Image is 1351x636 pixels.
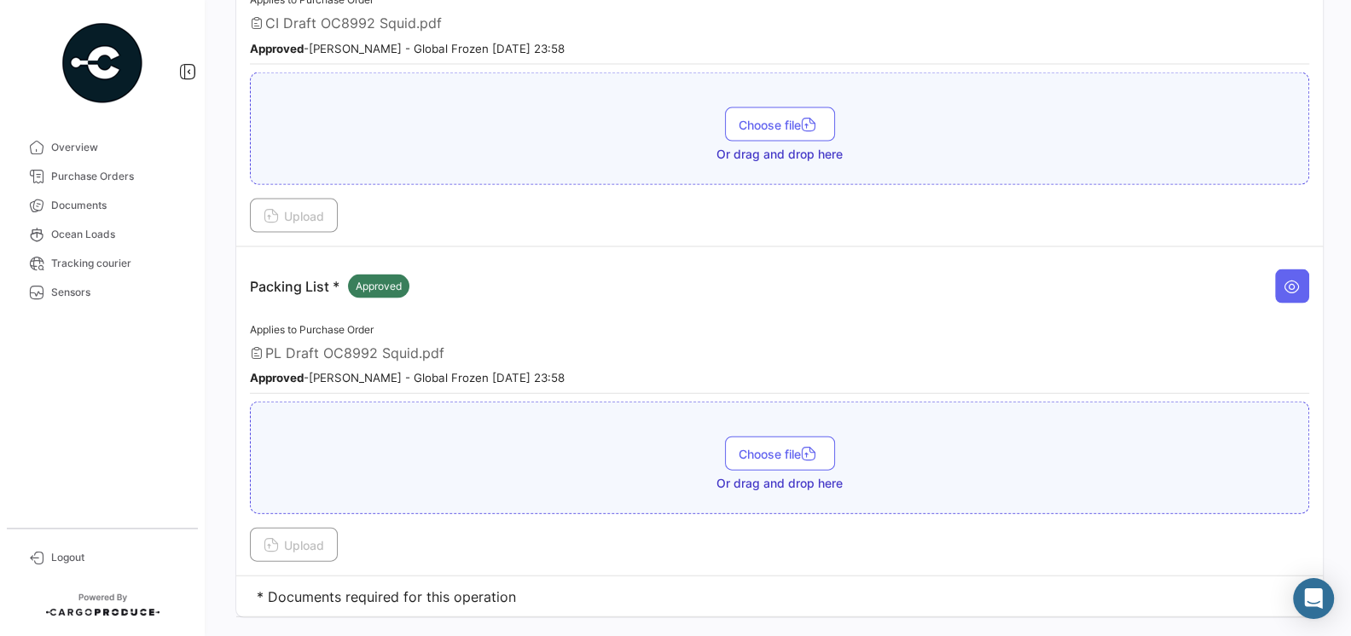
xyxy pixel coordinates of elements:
b: Approved [250,371,304,384]
span: Upload [264,538,324,552]
button: Upload [250,199,338,233]
a: Ocean Loads [14,220,191,249]
b: Approved [250,42,304,55]
small: - [PERSON_NAME] - Global Frozen [DATE] 23:58 [250,42,565,55]
td: * Documents required for this operation [236,576,1323,617]
span: Sensors [51,285,184,300]
span: Upload [264,209,324,223]
div: Abrir Intercom Messenger [1293,578,1334,619]
span: Or drag and drop here [716,475,843,492]
span: Purchase Orders [51,169,184,184]
small: - [PERSON_NAME] - Global Frozen [DATE] 23:58 [250,371,565,384]
p: Packing List * [250,275,409,298]
span: Tracking courier [51,256,184,271]
span: Or drag and drop here [716,146,843,163]
a: Overview [14,133,191,162]
a: Tracking courier [14,249,191,278]
span: Overview [51,140,184,155]
button: Choose file [725,437,835,471]
span: Choose file [739,447,821,461]
a: Sensors [14,278,191,307]
span: Ocean Loads [51,227,184,242]
span: CI Draft OC8992 Squid.pdf [265,14,442,32]
span: Choose file [739,118,821,132]
a: Documents [14,191,191,220]
span: Applies to Purchase Order [250,323,374,336]
img: powered-by.png [60,20,145,106]
span: PL Draft OC8992 Squid.pdf [265,344,444,361]
a: Purchase Orders [14,162,191,191]
span: Documents [51,198,184,213]
span: Approved [356,279,402,294]
button: Choose file [725,107,835,142]
button: Upload [250,528,338,562]
span: Logout [51,550,184,565]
